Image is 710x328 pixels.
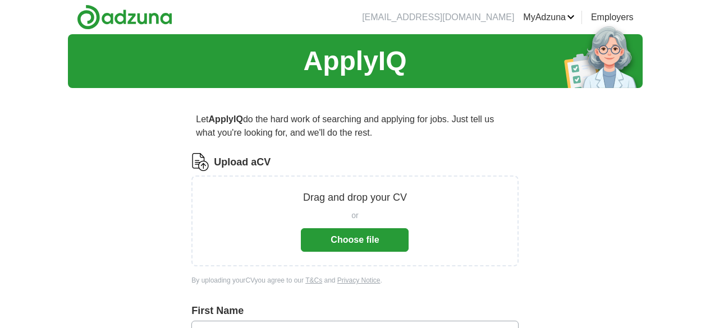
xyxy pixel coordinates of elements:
[303,41,406,81] h1: ApplyIQ
[305,276,322,284] a: T&Cs
[303,190,407,205] p: Drag and drop your CV
[337,276,381,284] a: Privacy Notice
[591,11,634,24] a: Employers
[214,155,271,170] label: Upload a CV
[209,114,243,124] strong: ApplyIQ
[362,11,514,24] li: [EMAIL_ADDRESS][DOMAIN_NAME]
[301,228,409,252] button: Choose file
[191,275,518,285] div: By uploading your CV you agree to our and .
[523,11,575,24] a: MyAdzuna
[77,4,172,30] img: Adzuna logo
[351,210,358,221] span: or
[191,303,518,318] label: First Name
[191,108,518,144] p: Let do the hard work of searching and applying for jobs. Just tell us what you're looking for, an...
[191,153,209,171] img: CV Icon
